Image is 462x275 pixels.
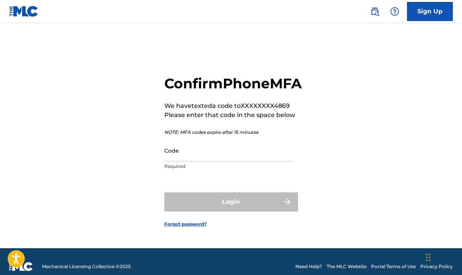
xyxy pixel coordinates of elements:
p: Required [164,163,293,170]
img: search [370,7,379,16]
a: Forgot password? [164,221,207,228]
a: Privacy Policy [420,263,453,270]
p: We have texted a code to XXXXXXXX4869 [164,101,302,111]
a: Public Search [367,4,383,19]
p: NOTE: MFA codes expire after 15 minutes [164,129,302,136]
a: The MLC Website [327,263,366,270]
p: Please enter that code in the space below [164,111,302,120]
span: Mechanical Licensing Collective © 2025 [42,263,131,270]
img: logo [9,262,33,271]
div: Help [387,4,402,19]
a: Need Help? [295,263,322,270]
img: MLC Logo [9,6,39,17]
iframe: Chat Widget [424,238,462,275]
div: Drag [426,246,431,269]
a: Portal Terms of Use [371,263,416,270]
h2: Confirm Phone MFA [164,75,302,92]
img: help [390,7,399,16]
a: Sign Up [407,2,453,21]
